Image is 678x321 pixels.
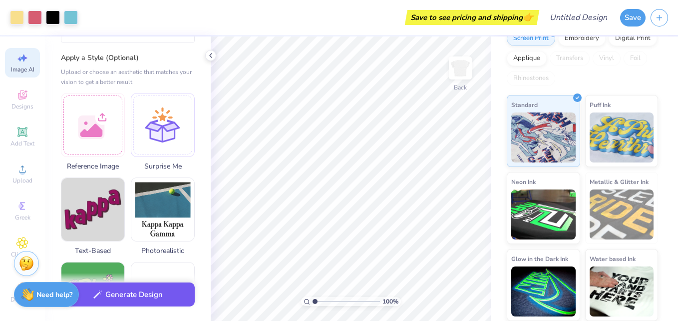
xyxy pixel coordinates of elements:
div: Digital Print [609,31,657,46]
img: Text-Based [61,178,124,241]
img: Back [450,58,470,78]
strong: Need help? [36,290,72,299]
span: Reference Image [61,161,125,171]
span: 100 % [382,297,398,306]
span: Decorate [10,295,34,303]
img: Water based Ink [590,266,654,316]
span: Standard [511,99,538,110]
span: Upload [12,176,32,184]
label: Apply a Style (Optional) [61,53,195,63]
div: Back [454,83,467,92]
img: Glow in the Dark Ink [511,266,576,316]
span: Image AI [11,65,34,73]
button: Save [620,9,646,26]
img: Puff Ink [590,112,654,162]
span: Glow in the Dark Ink [511,253,568,264]
span: Metallic & Glitter Ink [590,176,649,187]
span: Puff Ink [590,99,611,110]
div: Transfers [550,51,590,66]
div: Save to see pricing and shipping [407,10,537,25]
span: Photorealistic [131,245,195,256]
img: Neon Ink [511,189,576,239]
span: Text-Based [61,245,125,256]
span: Add Text [10,139,34,147]
span: Clipart & logos [5,250,40,266]
span: 👉 [523,11,534,23]
span: Neon Ink [511,176,536,187]
div: Upload or choose an aesthetic that matches your vision to get a better result [61,67,195,87]
span: Designs [11,102,33,110]
span: Surprise Me [131,161,195,171]
button: Generate Design [61,282,195,307]
div: Rhinestones [507,71,555,86]
span: Water based Ink [590,253,636,264]
div: Screen Print [507,31,555,46]
div: Vinyl [593,51,621,66]
img: Metallic & Glitter Ink [590,189,654,239]
img: Standard [511,112,576,162]
div: Embroidery [558,31,606,46]
div: Applique [507,51,547,66]
img: Photorealistic [131,178,194,241]
span: Greek [15,213,30,221]
div: Foil [624,51,647,66]
input: Untitled Design [542,7,615,27]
